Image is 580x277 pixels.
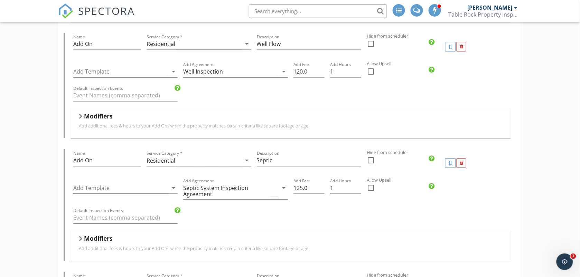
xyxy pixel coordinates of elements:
[73,90,178,101] input: Default Inspection Events
[556,254,573,270] iframe: Intercom live chat
[293,66,325,77] input: Add Fee
[330,66,361,77] input: Add Hours
[73,155,141,166] input: Name
[448,11,517,18] div: Table Rock Property Inspections PLLC
[84,113,113,120] h5: Modifiers
[243,156,251,164] i: arrow_drop_down
[78,3,135,18] span: SPECTORA
[84,235,113,242] h5: Modifiers
[257,38,362,50] input: Description
[367,33,570,39] label: Hide from scheduler
[293,182,325,194] input: Add Fee
[183,185,269,197] div: Septic System Inspection Agreement
[330,182,361,194] input: Add Hours
[58,3,73,19] img: The Best Home Inspection Software - Spectora
[257,155,362,166] input: Description
[58,9,135,24] a: SPECTORA
[571,254,576,259] span: 1
[147,157,175,164] div: Residential
[169,67,178,76] i: arrow_drop_down
[73,212,178,223] input: Default Inspection Events
[169,184,178,192] i: arrow_drop_down
[249,4,387,18] input: Search everything...
[467,4,512,11] div: [PERSON_NAME]
[79,123,503,128] p: Add additional fees & hours to your Add Ons when the property matches certain criteria like squar...
[73,38,141,50] input: Name
[367,177,570,183] label: Allow Upsell
[280,67,288,76] i: arrow_drop_down
[280,184,288,192] i: arrow_drop_down
[147,41,175,47] div: Residential
[367,149,570,156] label: Hide from scheduler
[243,40,251,48] i: arrow_drop_down
[183,68,223,75] div: Well Inspection
[367,60,570,67] label: Allow Upsell
[79,246,503,251] p: Add additional fees & hours to your Add Ons when the property matches certain criteria like squar...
